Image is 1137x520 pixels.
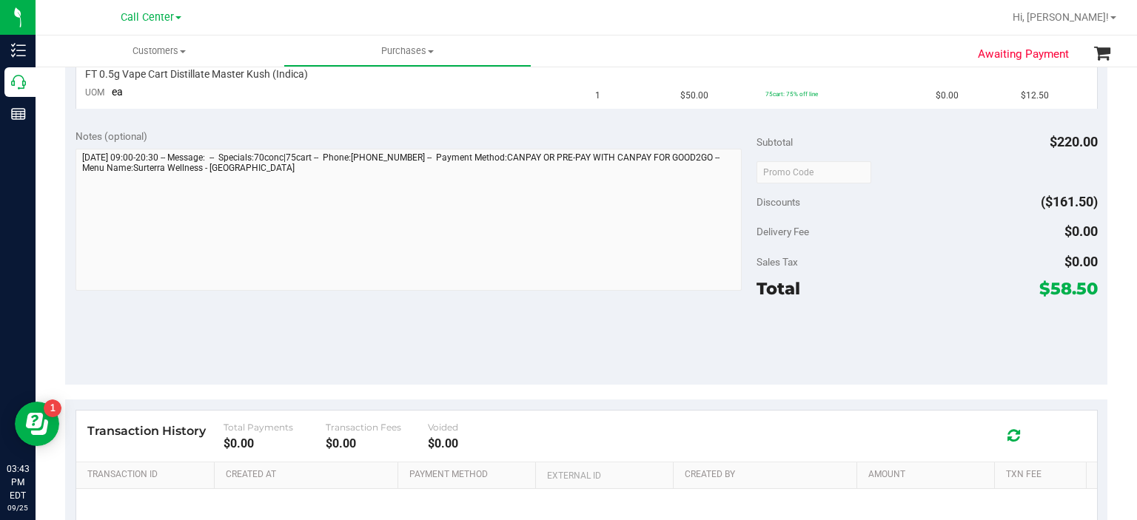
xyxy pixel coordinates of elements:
p: 09/25 [7,502,29,513]
inline-svg: Inventory [11,43,26,58]
div: Voided [428,422,530,433]
span: Sales Tax [757,256,798,268]
p: 03:43 PM EDT [7,462,29,502]
span: Delivery Fee [757,226,809,237]
a: Payment Method [409,469,529,481]
inline-svg: Call Center [11,75,26,90]
span: Notes (optional) [76,130,147,142]
a: Amount [868,469,988,481]
span: 1 [595,89,600,103]
span: ($161.50) [1041,194,1098,209]
span: Subtotal [757,136,793,148]
input: Promo Code [757,161,871,183]
span: Call Center [121,11,174,24]
iframe: Resource center [15,402,59,446]
span: ea [112,86,123,98]
a: Txn Fee [1006,469,1080,481]
span: FT 0.5g Vape Cart Distillate Master Kush (Indica) [85,67,308,81]
iframe: Resource center unread badge [44,399,61,417]
inline-svg: Reports [11,107,26,121]
div: Total Payments [224,422,326,433]
a: Created By [685,469,851,481]
span: $50.00 [680,89,708,103]
div: $0.00 [326,436,428,450]
div: $0.00 [428,436,530,450]
a: Customers [36,36,284,67]
span: Awaiting Payment [978,46,1069,63]
span: Total [757,278,800,299]
span: $12.50 [1021,89,1049,103]
a: Purchases [284,36,531,67]
div: $0.00 [224,436,326,450]
span: Purchases [284,44,531,58]
span: $0.00 [1064,254,1098,269]
span: Customers [36,44,284,58]
span: $58.50 [1039,278,1098,299]
span: $0.00 [936,89,959,103]
a: Created At [226,469,392,481]
span: Discounts [757,189,800,215]
a: Transaction ID [87,469,208,481]
span: UOM [85,87,104,98]
div: Transaction Fees [326,422,428,433]
span: 75cart: 75% off line [765,90,818,98]
span: $220.00 [1050,134,1098,149]
span: $0.00 [1064,223,1098,239]
th: External ID [535,462,673,489]
span: Hi, [PERSON_NAME]! [1013,11,1109,23]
